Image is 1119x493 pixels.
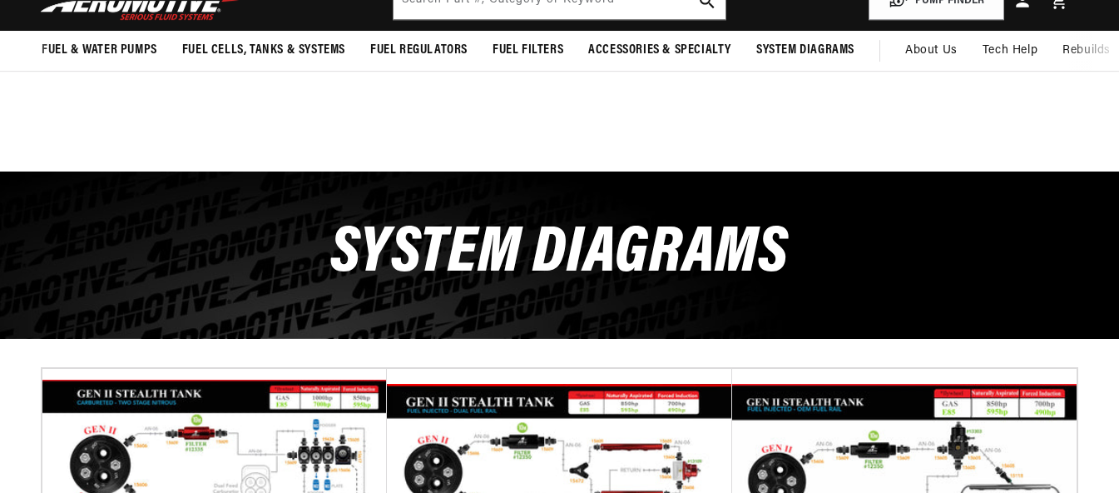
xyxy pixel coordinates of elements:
[970,31,1050,71] summary: Tech Help
[480,31,576,70] summary: Fuel Filters
[893,31,970,71] a: About Us
[358,31,480,70] summary: Fuel Regulators
[330,222,789,287] span: System Diagrams
[905,44,958,57] span: About Us
[588,42,731,59] span: Accessories & Specialty
[42,42,157,59] span: Fuel & Water Pumps
[983,42,1037,60] span: Tech Help
[182,42,345,59] span: Fuel Cells, Tanks & Systems
[29,31,170,70] summary: Fuel & Water Pumps
[756,42,854,59] span: System Diagrams
[1062,42,1111,60] span: Rebuilds
[370,42,468,59] span: Fuel Regulators
[744,31,867,70] summary: System Diagrams
[493,42,563,59] span: Fuel Filters
[170,31,358,70] summary: Fuel Cells, Tanks & Systems
[576,31,744,70] summary: Accessories & Specialty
